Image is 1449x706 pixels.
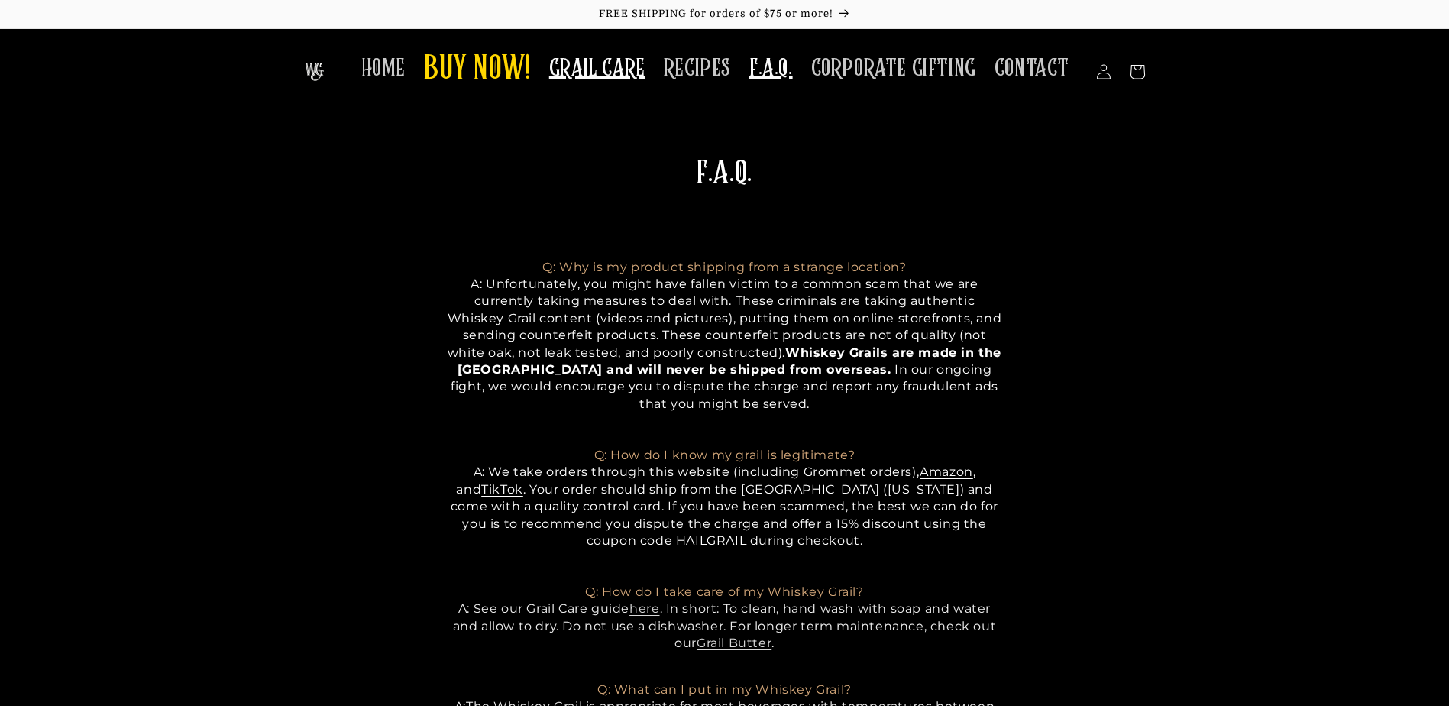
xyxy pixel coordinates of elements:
a: CONTACT [985,44,1079,92]
span: ou might have fallen victim to a common scam that we are currently taking measures to deal with. ... [448,277,1001,360]
span: A: See our Grail Care guide . In short: To clean, hand wash with soap and water and allow to dry.... [453,585,997,650]
img: The Whiskey Grail [305,63,324,81]
span: F.A.Q. [749,53,793,83]
span: F.A.Q. [697,158,752,189]
span: CONTACT [995,53,1069,83]
a: RECIPES [655,44,740,92]
span: Q: What can I put in my Whiskey Grail? [597,682,852,697]
a: here [629,601,659,616]
a: F.A.Q. [740,44,802,92]
span: BUY NOW! [424,49,531,91]
span: CORPORATE GIFTING [811,53,976,83]
span: HOME [361,53,406,83]
a: BUY NOW! [415,40,540,100]
a: HOME [352,44,415,92]
span: In our ongoing fight, we would encourage you to dispute the charge and report any fraudulent ads ... [451,362,998,411]
a: Grail Butter [697,636,771,650]
p: FREE SHIPPING for orders of $75 or more! [15,8,1434,21]
span: Q: Why is my product shipping from a strange location? [471,260,906,291]
span: A: Unfortunately, y [471,277,590,291]
span: Q: How do I know my grail is legitimate? [594,448,855,462]
span: A: We take orders through this website (including Grommet orders), , and . Your order should ship... [451,465,998,548]
a: CORPORATE GIFTING [802,44,985,92]
a: Amazon [920,465,973,479]
a: TikTok [481,482,523,497]
span: RECIPES [664,53,731,83]
span: Q: How do I take care of my Whiskey Grail? [585,585,863,599]
span: GRAIL CARE [549,53,645,83]
a: GRAIL CARE [540,44,655,92]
